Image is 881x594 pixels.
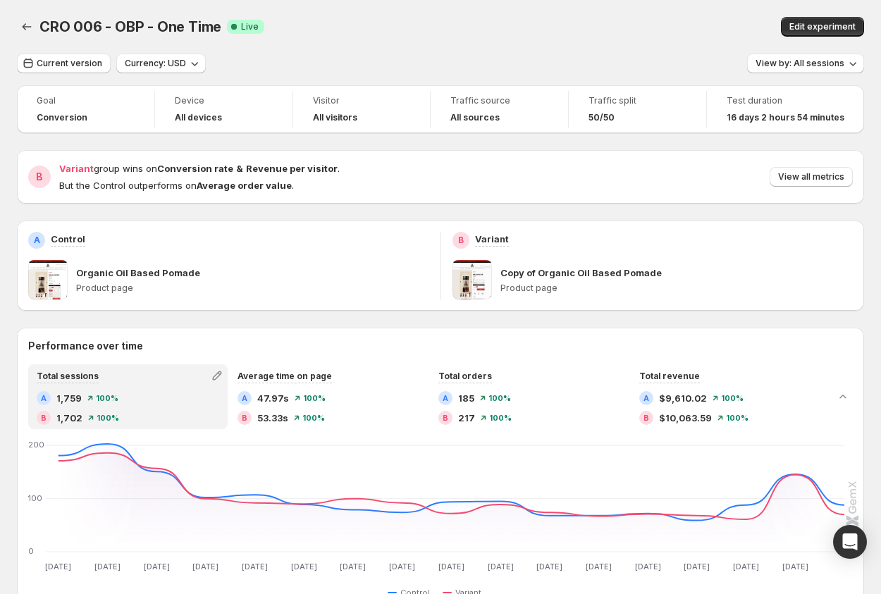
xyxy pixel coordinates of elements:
[192,562,218,571] text: [DATE]
[727,94,844,125] a: Test duration16 days 2 hours 54 minutes
[197,180,292,191] strong: Average order value
[789,21,856,32] span: Edit experiment
[340,562,366,571] text: [DATE]
[37,112,87,123] span: Conversion
[778,171,844,182] span: View all metrics
[833,525,867,559] div: Open Intercom Messenger
[238,371,332,381] span: Average time on page
[39,18,221,35] span: CRO 006 - OBP - One Time
[41,394,47,402] h2: A
[643,414,649,422] h2: B
[144,562,170,571] text: [DATE]
[756,58,844,69] span: View by: All sessions
[313,95,411,106] span: Visitor
[28,440,44,450] text: 200
[639,371,700,381] span: Total revenue
[586,562,612,571] text: [DATE]
[438,562,464,571] text: [DATE]
[781,17,864,37] button: Edit experiment
[589,95,686,106] span: Traffic split
[96,394,118,402] span: 100%
[59,180,294,191] span: But the Control outperforms on .
[246,163,338,174] strong: Revenue per visitor
[733,562,759,571] text: [DATE]
[727,112,844,123] span: 16 days 2 hours 54 minutes
[291,562,317,571] text: [DATE]
[56,391,82,405] span: 1,759
[28,546,34,556] text: 0
[17,17,37,37] button: Back
[589,94,686,125] a: Traffic split50/50
[443,394,448,402] h2: A
[37,371,99,381] span: Total sessions
[51,232,85,246] p: Control
[76,266,200,280] p: Organic Oil Based Pomade
[302,414,325,422] span: 100%
[659,411,712,425] span: $10,063.59
[37,94,135,125] a: GoalConversion
[94,562,121,571] text: [DATE]
[659,391,707,405] span: $9,610.02
[389,562,415,571] text: [DATE]
[45,562,71,571] text: [DATE]
[500,283,854,294] p: Product page
[28,493,42,503] text: 100
[475,232,509,246] p: Variant
[489,414,512,422] span: 100%
[56,411,82,425] span: 1,702
[125,58,186,69] span: Currency: USD
[236,163,243,174] strong: &
[313,112,357,123] h4: All visitors
[458,391,474,405] span: 185
[37,58,102,69] span: Current version
[257,411,288,425] span: 53.33s
[157,163,233,174] strong: Conversion rate
[59,163,340,174] span: group wins on .
[747,54,864,73] button: View by: All sessions
[488,394,511,402] span: 100%
[458,235,464,246] h2: B
[721,394,744,402] span: 100%
[37,95,135,106] span: Goal
[97,414,119,422] span: 100%
[34,235,40,246] h2: A
[635,562,661,571] text: [DATE]
[175,112,222,123] h4: All devices
[443,414,448,422] h2: B
[41,414,47,422] h2: B
[76,283,429,294] p: Product page
[175,95,273,106] span: Device
[450,94,548,125] a: Traffic sourceAll sources
[175,94,273,125] a: DeviceAll devices
[242,414,247,422] h2: B
[589,112,615,123] span: 50/50
[28,339,853,353] h2: Performance over time
[770,167,853,187] button: View all metrics
[36,170,43,184] h2: B
[536,562,562,571] text: [DATE]
[116,54,206,73] button: Currency: USD
[726,414,748,422] span: 100%
[242,562,268,571] text: [DATE]
[17,54,111,73] button: Current version
[28,260,68,299] img: Organic Oil Based Pomade
[257,391,289,405] span: 47.97s
[241,21,259,32] span: Live
[782,562,808,571] text: [DATE]
[450,95,548,106] span: Traffic source
[500,266,662,280] p: Copy of Organic Oil Based Pomade
[303,394,326,402] span: 100%
[833,387,853,407] button: Collapse chart
[313,94,411,125] a: VisitorAll visitors
[452,260,492,299] img: Copy of Organic Oil Based Pomade
[450,112,500,123] h4: All sources
[684,562,710,571] text: [DATE]
[643,394,649,402] h2: A
[488,562,514,571] text: [DATE]
[59,163,94,174] span: Variant
[727,95,844,106] span: Test duration
[438,371,492,381] span: Total orders
[458,411,475,425] span: 217
[242,394,247,402] h2: A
